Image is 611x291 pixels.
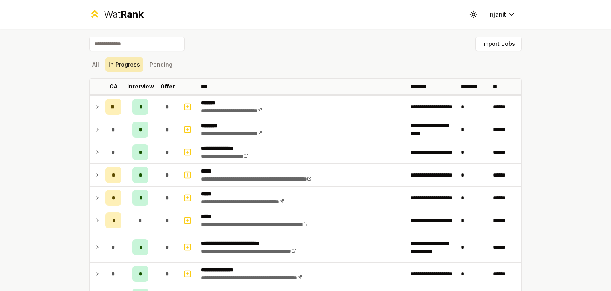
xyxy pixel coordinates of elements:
button: All [89,57,102,72]
button: Import Jobs [475,37,522,51]
button: Pending [146,57,176,72]
p: Offer [160,83,175,90]
span: njanit [490,10,506,19]
p: Interview [127,83,154,90]
button: njanit [484,7,522,22]
p: OA [109,83,118,90]
button: In Progress [105,57,143,72]
span: Rank [121,8,144,20]
div: Wat [104,8,144,21]
a: WatRank [89,8,144,21]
